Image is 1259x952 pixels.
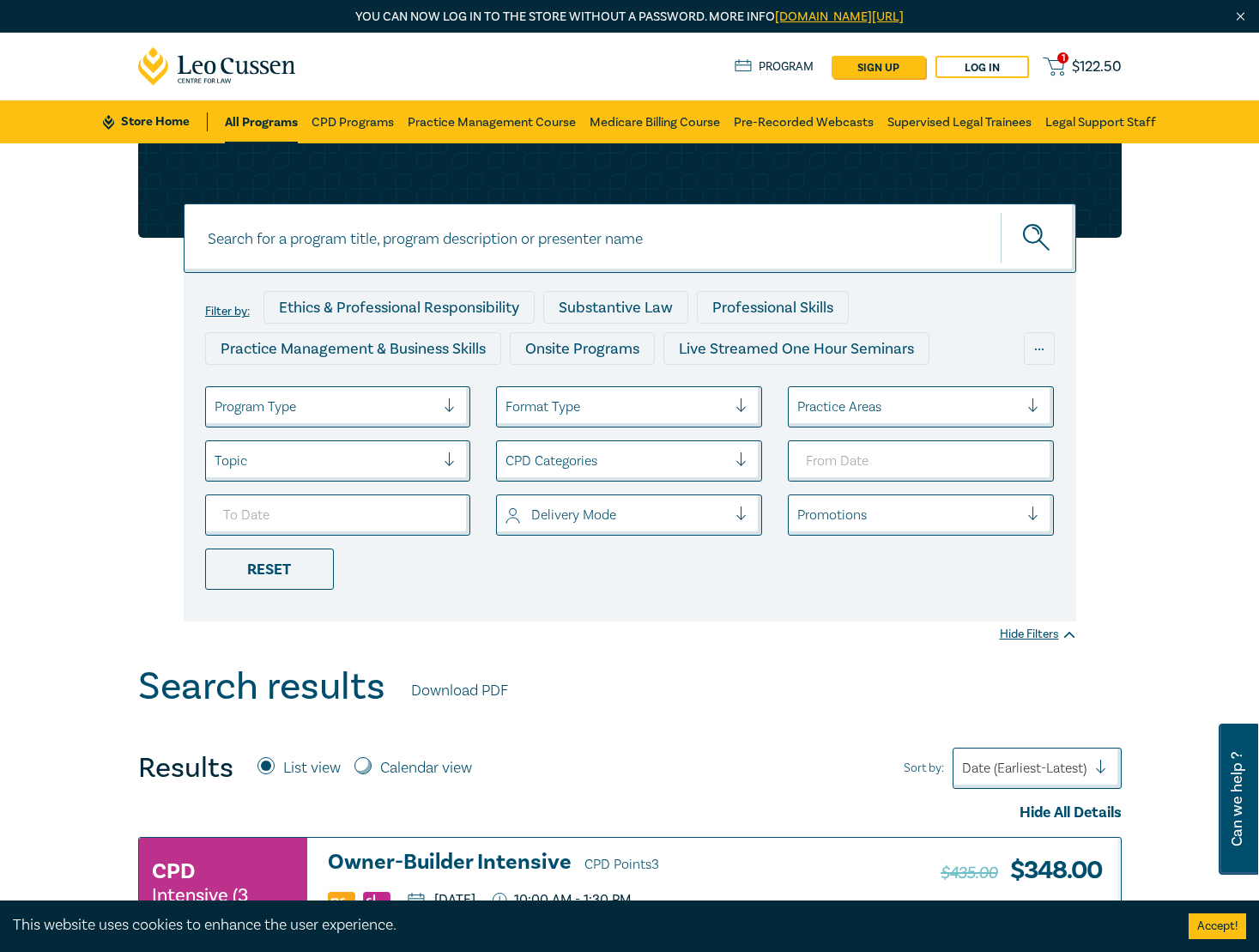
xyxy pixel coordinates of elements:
h4: Results [138,751,233,785]
span: $435.00 [941,862,997,884]
a: CPD Programs [312,100,394,143]
a: Owner-Builder Intensive CPD Points3 [328,851,795,876]
h3: $ 348.00 [941,851,1102,890]
img: Substantive Law [363,892,390,908]
input: select [505,506,509,525]
a: Medicare Billing Course [590,100,720,143]
div: Hide Filters [1000,626,1076,643]
a: Supervised Legal Trainees [887,100,1032,143]
div: This website uses cookies to enhance the user experience. [13,914,1163,937]
small: Intensive (3 Point) [152,887,294,921]
input: select [505,452,509,470]
p: You can now log in to the store without a password. More info [138,8,1122,27]
span: Sort by: [904,759,944,778]
input: select [215,397,218,416]
div: Live Streamed One Hour Seminars [663,332,929,365]
label: List view [283,757,341,779]
div: Live Streamed Practical Workshops [537,373,809,406]
input: To Date [205,494,471,536]
span: Can we help ? [1229,734,1245,864]
a: Pre-Recorded Webcasts [734,100,874,143]
input: Sort by [962,759,965,778]
button: Accept cookies [1189,913,1246,939]
label: Calendar view [380,757,472,779]
a: Log in [935,56,1029,78]
label: Filter by: [205,305,250,318]
button: Add to wishlist [989,899,1103,919]
span: 1 [1057,52,1068,64]
div: Onsite Programs [510,332,655,365]
div: Live Streamed Conferences and Intensives [205,373,529,406]
a: Practice Management Course [408,100,576,143]
input: select [215,452,218,470]
h1: Search results [138,664,385,709]
a: All Programs [225,100,298,143]
div: Ethics & Professional Responsibility [263,291,535,324]
div: Professional Skills [697,291,849,324]
a: Download PDF [411,680,508,702]
input: select [797,506,801,525]
p: 10:00 AM - 1:30 PM [493,892,632,908]
a: Legal Support Staff [1045,100,1156,143]
input: select [505,397,509,416]
input: From Date [788,440,1054,482]
div: Reset [205,549,334,590]
h3: CPD [152,856,195,887]
a: sign up [832,56,925,78]
div: ... [1024,332,1055,365]
span: $ 122.50 [1072,58,1122,76]
a: Program [735,58,814,76]
h3: Owner-Builder Intensive [328,851,795,876]
div: Practice Management & Business Skills [205,332,501,365]
span: CPD Points 3 [584,856,659,873]
div: Substantive Law [543,291,688,324]
img: Professional Skills [328,892,355,908]
a: [DOMAIN_NAME][URL] [775,9,904,25]
input: Search for a program title, program description or presenter name [184,203,1076,273]
p: [DATE] [408,893,475,907]
a: Store Home [103,112,207,131]
img: Close [1233,9,1248,24]
div: Hide All Details [138,802,1122,824]
input: select [797,397,801,416]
